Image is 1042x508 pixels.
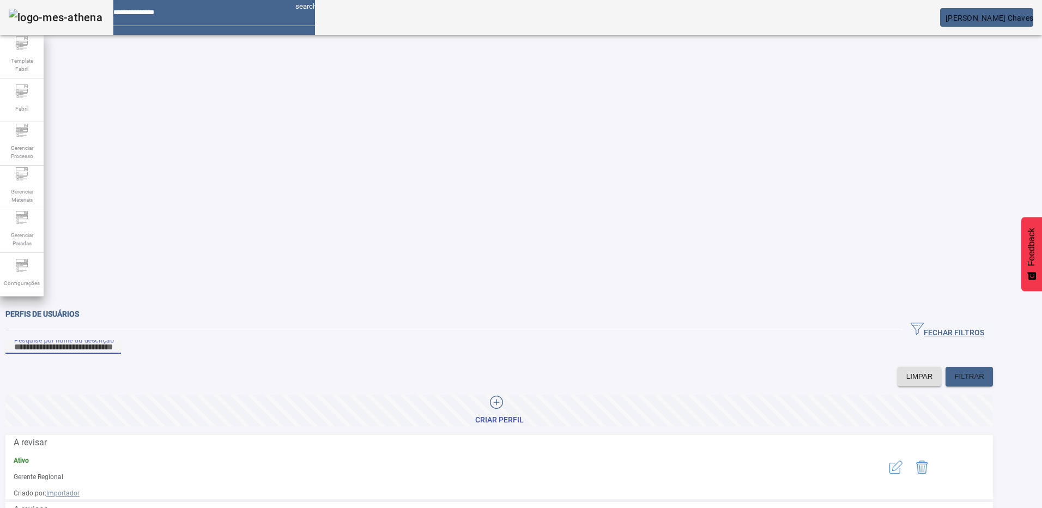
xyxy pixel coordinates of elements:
span: A revisar [14,437,47,447]
button: Feedback - Mostrar pesquisa [1021,217,1042,291]
button: Criar Perfil [5,395,993,426]
span: Configurações [1,276,43,291]
span: FECHAR FILTROS [911,322,984,338]
strong: Ativo [14,457,29,464]
p: Gerente Regional [14,472,827,482]
span: Criado por: [14,488,827,498]
button: Delete [909,454,935,480]
span: Feedback [1027,228,1037,266]
span: Gerenciar Processo [5,141,38,164]
button: LIMPAR [898,367,942,386]
span: Gerenciar Paradas [5,228,38,251]
span: [PERSON_NAME] Chaves [946,14,1033,22]
div: Criar Perfil [475,415,524,426]
span: LIMPAR [906,371,933,382]
span: Fabril [12,101,32,116]
span: Importador [46,489,80,497]
span: Perfis de usuários [5,310,79,318]
button: FECHAR FILTROS [902,320,993,340]
span: Gerenciar Materiais [5,184,38,207]
mat-label: Pesquise por nome ou descrição [14,336,114,343]
button: FILTRAR [946,367,993,386]
span: FILTRAR [954,371,984,382]
img: logo-mes-athena [9,9,102,26]
span: Template Fabril [5,53,38,76]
